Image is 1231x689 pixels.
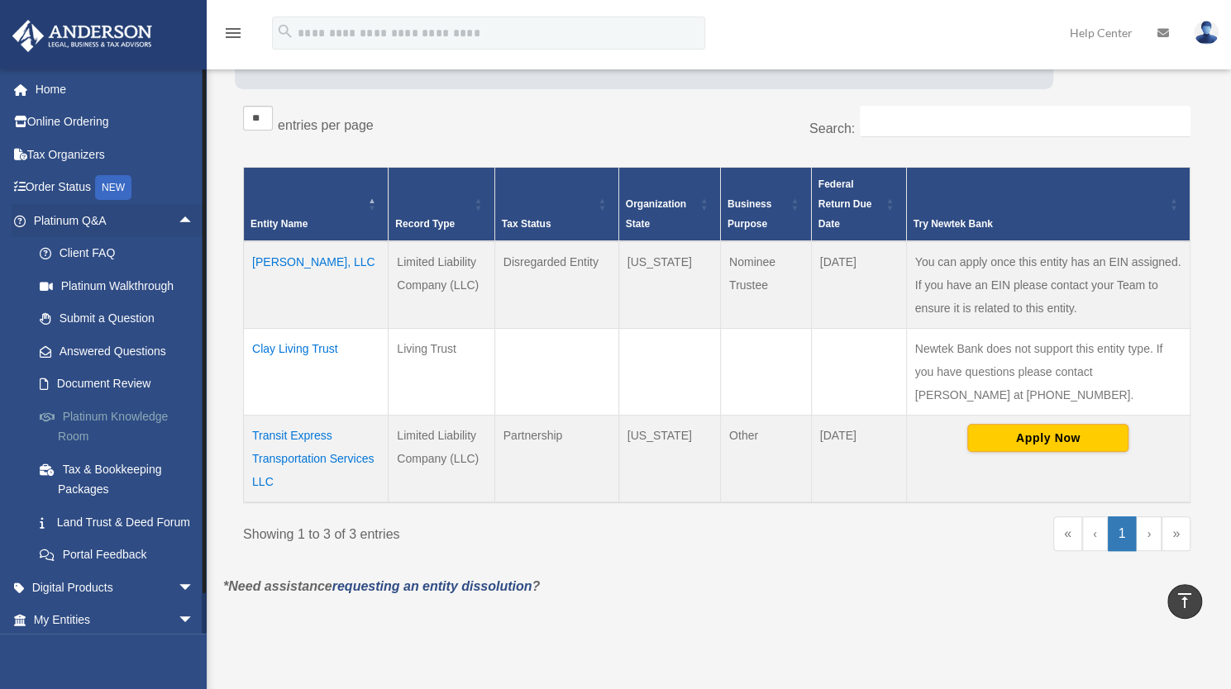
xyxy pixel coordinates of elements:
th: Federal Return Due Date: Activate to sort [811,167,906,241]
a: Digital Productsarrow_drop_down [12,571,219,604]
td: Newtek Bank does not support this entity type. If you have questions please contact [PERSON_NAME]... [906,328,1190,415]
div: Showing 1 to 3 of 3 entries [243,516,704,546]
i: menu [223,23,243,43]
div: NEW [95,175,131,200]
td: Limited Liability Company (LLC) [389,241,494,329]
a: Next [1136,516,1162,551]
label: Search: [809,121,855,135]
td: Other [720,415,811,502]
a: vertical_align_top [1167,584,1202,619]
td: [DATE] [811,415,906,502]
i: search [276,22,294,40]
td: Clay Living Trust [244,328,389,415]
span: Entity Name [250,218,308,230]
a: Answered Questions [23,335,219,368]
td: [PERSON_NAME], LLC [244,241,389,329]
a: Platinum Q&Aarrow_drop_up [12,204,219,237]
img: User Pic [1194,21,1219,45]
button: Apply Now [967,424,1128,452]
span: Tax Status [502,218,551,230]
a: Tax & Bookkeeping Packages [23,453,219,506]
td: Nominee Trustee [720,241,811,329]
a: My Entitiesarrow_drop_down [12,604,211,637]
td: [US_STATE] [618,241,720,329]
td: [DATE] [811,241,906,329]
th: Business Purpose: Activate to sort [720,167,811,241]
a: Online Ordering [12,106,219,139]
a: Platinum Knowledge Room [23,400,219,453]
i: vertical_align_top [1175,591,1195,611]
td: Partnership [494,415,618,502]
td: Living Trust [389,328,494,415]
a: Document Review [23,368,219,401]
div: Try Newtek Bank [914,214,1165,234]
td: [US_STATE] [618,415,720,502]
a: Home [12,73,219,106]
span: arrow_drop_up [178,204,211,238]
label: entries per page [278,118,374,132]
td: You can apply once this entity has an EIN assigned. If you have an EIN please contact your Team t... [906,241,1190,329]
a: Tax Organizers [12,138,219,171]
a: Order StatusNEW [12,171,219,205]
th: Record Type: Activate to sort [389,167,494,241]
em: *Need assistance ? [223,579,540,593]
a: menu [223,29,243,43]
th: Entity Name: Activate to invert sorting [244,167,389,241]
a: Client FAQ [23,237,219,270]
img: Anderson Advisors Platinum Portal [7,20,157,52]
a: Portal Feedback [23,539,219,572]
td: Limited Liability Company (LLC) [389,415,494,502]
a: Land Trust & Deed Forum [23,506,219,539]
th: Tax Status: Activate to sort [494,167,618,241]
th: Try Newtek Bank : Activate to sort [906,167,1190,241]
span: Organization State [626,198,686,230]
a: requesting an entity dissolution [332,579,532,593]
th: Organization State: Activate to sort [618,167,720,241]
a: Last [1162,516,1190,551]
a: Previous [1082,516,1108,551]
td: Transit Express Transportation Services LLC [244,415,389,502]
span: arrow_drop_down [178,604,211,638]
a: Platinum Walkthrough [23,269,219,302]
a: First [1053,516,1082,551]
span: Record Type [395,218,455,230]
span: arrow_drop_down [178,571,211,605]
span: Federal Return Due Date [818,178,872,230]
td: Disregarded Entity [494,241,618,329]
a: Submit a Question [23,302,219,335]
a: 1 [1108,516,1137,551]
span: Business Purpose [728,198,771,230]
